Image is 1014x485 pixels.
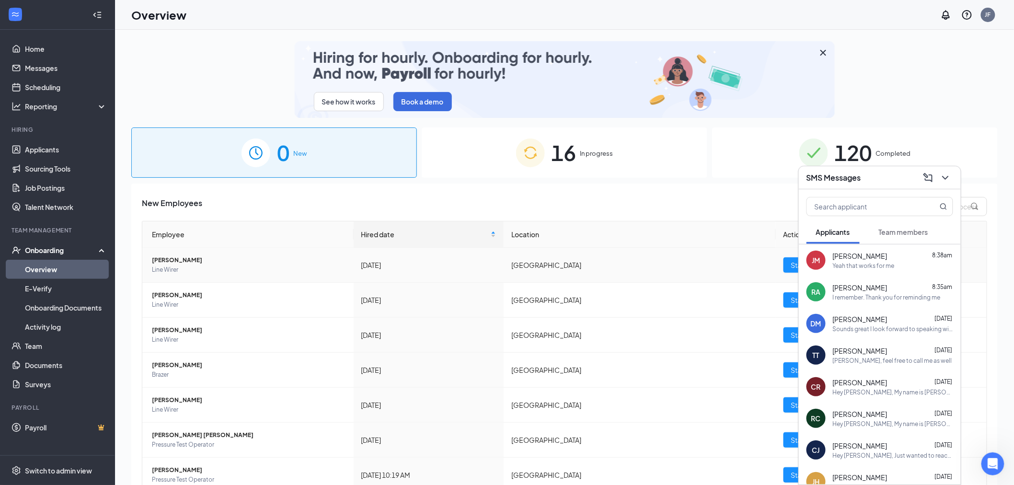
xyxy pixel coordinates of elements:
a: PayrollCrown [25,418,107,437]
span: [PERSON_NAME] [PERSON_NAME] [152,430,346,440]
span: [DATE] [935,315,953,322]
span: [PERSON_NAME] [833,251,887,261]
div: [DATE] [361,295,496,305]
a: Scheduling [25,78,107,97]
span: [DATE] [935,378,953,385]
div: I remember. Thank you for reminding me [833,293,941,301]
button: Home [150,4,168,22]
a: Documents [25,356,107,375]
span: [PERSON_NAME] [833,378,887,387]
span: Team members [879,228,928,236]
button: Start tasks [784,432,832,448]
a: Home [25,39,107,58]
svg: QuestionInfo [961,9,973,21]
iframe: To enrich screen reader interactions, please activate Accessibility in Grammarly extension settings [981,452,1004,475]
div: Oh, okay, great! We can still open the ticket if you prefer, in case you experience the same issue. [8,196,157,236]
span: Support Request [72,39,131,46]
span: [PERSON_NAME] [152,255,346,265]
td: [GEOGRAPHIC_DATA] [504,318,775,353]
a: Applicants [25,140,107,159]
button: Start tasks [784,292,832,308]
button: Start tasks [784,397,832,413]
span: [DATE] [935,346,953,354]
div: Sure, not a problem. [15,287,84,297]
span: Start tasks [791,435,824,445]
td: [GEOGRAPHIC_DATA] [504,353,775,388]
div: Yeah ill make sure I can do my others. Thank you. [42,249,176,268]
span: Start tasks [791,365,824,375]
span: [PERSON_NAME] [833,473,887,482]
div: Say says… [8,196,184,243]
span: Pressure Test Operator [152,475,346,485]
div: Team Management [12,226,105,234]
span: Start tasks [791,260,824,270]
span: Line Wirer [152,265,346,275]
svg: Cross [818,47,829,58]
button: Start tasks [784,257,832,273]
span: 8:35am [933,283,953,290]
div: Jacob says… [8,243,184,281]
td: [GEOGRAPHIC_DATA] [504,248,775,283]
input: Search applicant [807,197,921,216]
span: Start tasks [791,400,824,410]
a: Sourcing Tools [25,159,107,178]
textarea: Message… [8,294,184,310]
div: Say says… [8,281,184,323]
div: [DATE] [361,365,496,375]
span: In progress [580,149,613,158]
div: [DATE] [361,400,496,410]
button: Start tasks [784,362,832,378]
span: 16 [552,136,576,169]
span: [PERSON_NAME] [833,314,887,324]
div: just a blank screen. [111,142,176,151]
button: Upload attachment [46,314,53,322]
span: [PERSON_NAME] [152,325,346,335]
span: [PERSON_NAME] [833,441,887,450]
span: Hired date [361,229,489,240]
span: Brazer [152,370,346,380]
button: go back [6,4,24,22]
span: 0 [277,136,289,169]
a: Surveys [25,375,107,394]
div: Jacob says… [8,42,184,89]
a: Job Postings [25,178,107,197]
button: Emoji picker [15,314,23,322]
a: Onboarding Documents [25,298,107,317]
span: Pressure Test Operator [152,440,346,450]
span: Line Wirer [152,335,346,345]
div: TT [813,350,819,360]
div: [DATE] [361,435,496,445]
div: CR [811,382,821,392]
div: Sounds great I look forward to speaking with you Have a good evening [833,325,953,333]
div: Yeah that works for me [833,262,895,270]
div: JF [985,11,991,19]
div: Thanks for confirming. Could you also confirm if you are getting any type of error messages or ju... [15,95,150,123]
div: I have logged out and back in. I have restarted my computer also and it still freezes in the same... [35,42,184,81]
div: Say says… [8,89,184,137]
span: [PERSON_NAME] [152,290,346,300]
button: ComposeMessage [921,170,936,185]
svg: WorkstreamLogo [11,10,20,19]
div: Thanks for confirming. Could you also confirm if you are getting any type of error messages or ju... [8,89,157,129]
svg: ComposeMessage [922,172,934,184]
div: Hey [PERSON_NAME], My name is [PERSON_NAME], and I am reaching out on behalf of Black Bear Talent... [833,420,953,428]
span: [PERSON_NAME] [152,465,346,475]
th: Location [504,221,775,248]
td: [GEOGRAPHIC_DATA] [504,388,775,423]
button: See how it works [314,92,384,111]
div: I just went back and it loaded. Looks like whatever was happening is fixed. [35,158,184,188]
span: [PERSON_NAME] [833,346,887,356]
span: Completed [876,149,911,158]
div: Hey [PERSON_NAME], My name is [PERSON_NAME], and I am reaching out on behalf of Black Bear Talent... [833,388,953,396]
div: JM [812,255,820,265]
span: 120 [835,136,872,169]
a: Activity log [25,317,107,336]
div: CJ [812,445,820,455]
div: RA [812,287,821,297]
h1: Say [46,5,60,12]
span: [PERSON_NAME] [833,283,887,292]
svg: ChevronDown [940,172,951,184]
img: payroll-small.gif [295,41,835,118]
div: I have logged out and back in. I have restarted my computer also and it still freezes in the same... [42,47,176,76]
button: Start tasks [784,467,832,483]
